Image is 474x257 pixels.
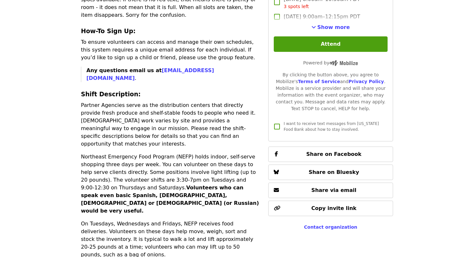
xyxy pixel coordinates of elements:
span: Share via email [311,187,357,193]
img: Powered by Mobilize [329,60,358,66]
span: Copy invite link [311,205,356,211]
strong: Shift Description: [81,91,141,98]
p: . [86,67,261,82]
strong: How-To Sign Up: [81,28,136,34]
span: [DATE] 9:00am–12:15pm PDT [284,13,360,21]
button: Copy invite link [268,201,393,216]
span: Share on Bluesky [309,169,359,175]
button: Share on Facebook [268,147,393,162]
p: Northeast Emergency Food Program (NEFP) holds indoor, self-serve shopping three days per week. Yo... [81,153,261,215]
strong: Any questions email us at [86,67,214,81]
button: See more timeslots [311,24,350,31]
p: To ensure volunteers can access and manage their own schedules, this system requires a unique ema... [81,38,261,62]
a: Contact organization [304,224,357,230]
button: Share via email [268,183,393,198]
button: Attend [274,36,388,52]
a: Privacy Policy [349,79,384,84]
a: Terms of Service [298,79,340,84]
span: 3 spots left [284,4,309,9]
p: Partner Agencies serve as the distribution centers that directly provide fresh produce and shelf-... [81,101,261,148]
div: By clicking the button above, you agree to Mobilize's and . Mobilize is a service provider and wi... [274,71,388,112]
span: Show more [317,24,350,30]
span: Powered by [303,60,358,65]
span: Share on Facebook [306,151,361,157]
button: Share on Bluesky [268,165,393,180]
span: I want to receive text messages from [US_STATE] Food Bank about how to stay involved. [284,121,379,132]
